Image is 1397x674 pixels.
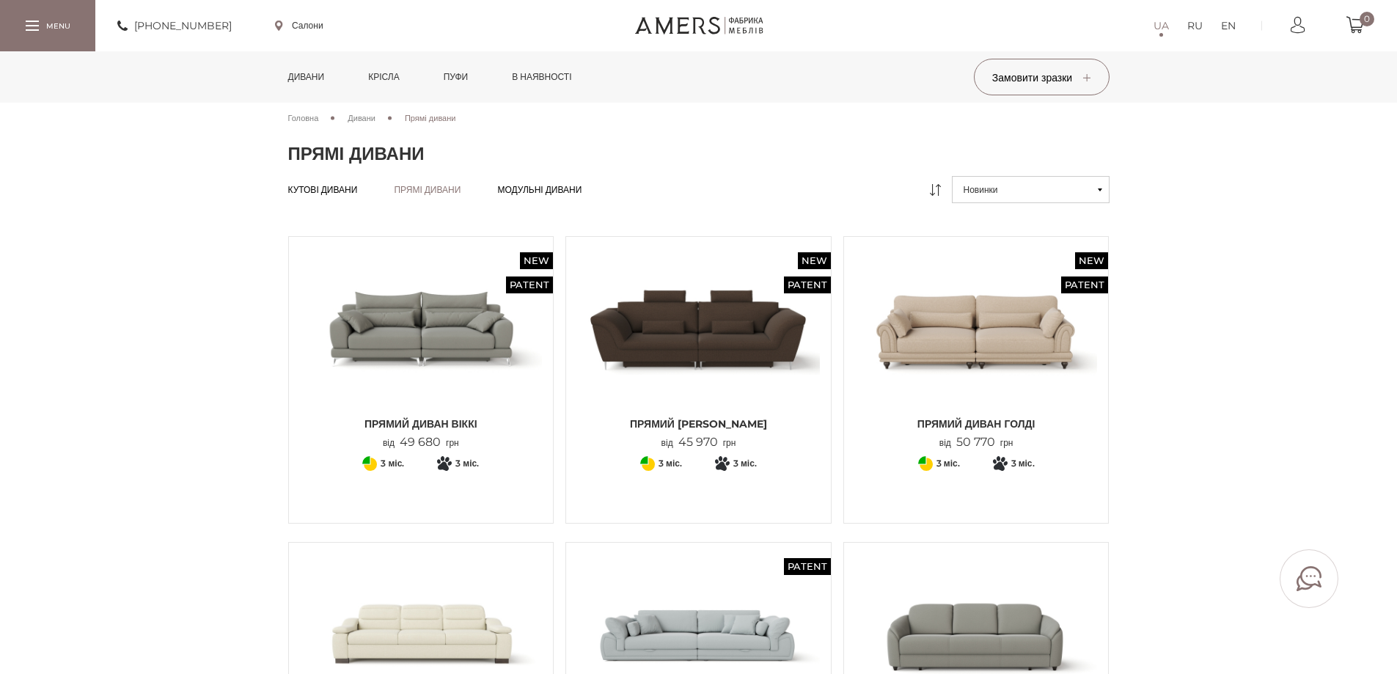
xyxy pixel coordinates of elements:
[1154,17,1169,34] a: UA
[992,71,1090,84] span: Замовити зразки
[936,455,960,472] span: 3 міс.
[784,276,831,293] span: Patent
[383,436,459,450] p: від грн
[357,51,410,103] a: Крісла
[520,252,553,269] span: New
[1187,17,1203,34] a: RU
[661,436,736,450] p: від грн
[1221,17,1236,34] a: EN
[798,252,831,269] span: New
[951,435,1000,449] span: 50 770
[395,435,446,449] span: 49 680
[577,417,820,431] span: Прямий [PERSON_NAME]
[288,143,1110,165] h1: Прямі дивани
[275,19,323,32] a: Салони
[855,248,1098,450] a: New Patent Прямий диван ГОЛДІ Прямий диван ГОЛДІ Прямий диван ГОЛДІ від50 770грн
[577,248,820,450] a: New Patent Прямий Диван Грейсі Прямий Диван Грейсі Прямий [PERSON_NAME] від45 970грн
[673,435,723,449] span: 45 970
[1075,252,1108,269] span: New
[277,51,336,103] a: Дивани
[300,417,543,431] span: Прямий диван ВІККІ
[1061,276,1108,293] span: Patent
[117,17,232,34] a: [PHONE_NUMBER]
[1011,455,1035,472] span: 3 міс.
[974,59,1110,95] button: Замовити зразки
[501,51,582,103] a: в наявності
[300,248,543,450] a: New Patent Прямий диван ВІККІ Прямий диван ВІККІ Прямий диван ВІККІ від49 680грн
[659,455,682,472] span: 3 міс.
[952,176,1110,203] button: Новинки
[784,558,831,575] span: Patent
[433,51,480,103] a: Пуфи
[288,111,319,125] a: Головна
[497,184,582,196] a: Модульні дивани
[455,455,479,472] span: 3 міс.
[939,436,1013,450] p: від грн
[348,111,375,125] a: Дивани
[506,276,553,293] span: Patent
[855,417,1098,431] span: Прямий диван ГОЛДІ
[381,455,404,472] span: 3 міс.
[288,184,358,196] a: Кутові дивани
[733,455,757,472] span: 3 міс.
[288,113,319,123] span: Головна
[1360,12,1374,26] span: 0
[348,113,375,123] span: Дивани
